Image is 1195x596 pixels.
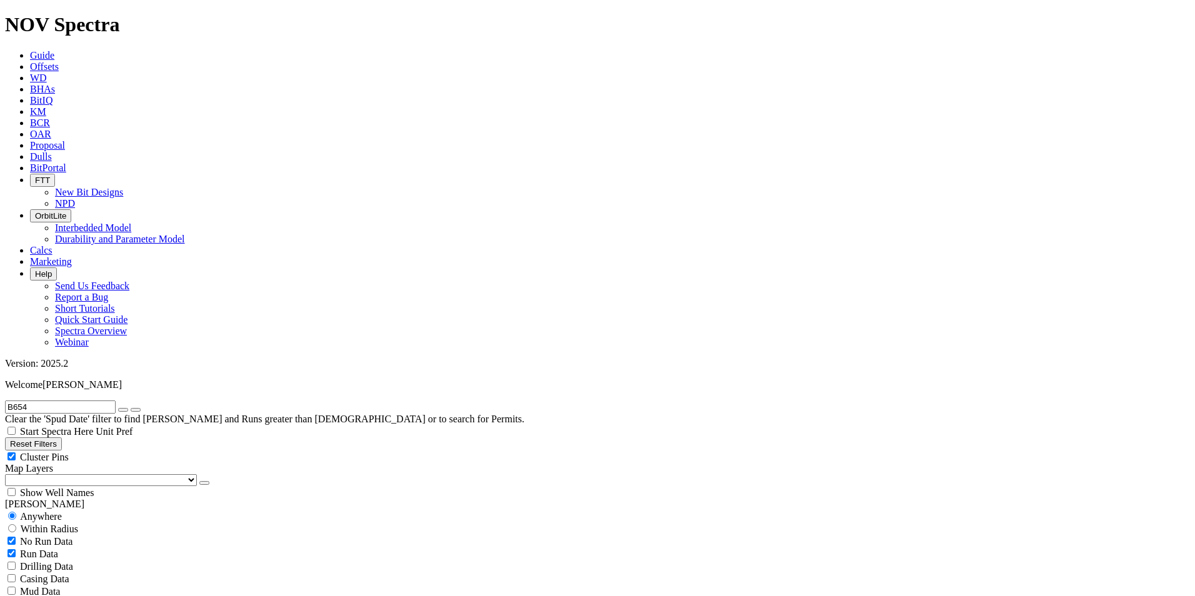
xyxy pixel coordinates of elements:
button: OrbitLite [30,209,71,222]
h1: NOV Spectra [5,13,1190,36]
a: KM [30,106,46,117]
input: Start Spectra Here [7,427,16,435]
span: OrbitLite [35,211,66,221]
span: Anywhere [20,511,62,522]
a: Send Us Feedback [55,281,129,291]
button: Help [30,267,57,281]
button: Reset Filters [5,437,62,450]
span: FTT [35,176,50,185]
a: WD [30,72,47,83]
a: Durability and Parameter Model [55,234,185,244]
a: New Bit Designs [55,187,123,197]
a: NPD [55,198,75,209]
a: BitPortal [30,162,66,173]
span: Within Radius [21,524,78,534]
span: Clear the 'Spud Date' filter to find [PERSON_NAME] and Runs greater than [DEMOGRAPHIC_DATA] or to... [5,414,524,424]
span: Unit Pref [96,426,132,437]
a: OAR [30,129,51,139]
div: [PERSON_NAME] [5,499,1190,510]
a: Marketing [30,256,72,267]
a: Spectra Overview [55,325,127,336]
span: [PERSON_NAME] [42,379,122,390]
span: Cluster Pins [20,452,69,462]
p: Welcome [5,379,1190,390]
button: FTT [30,174,55,187]
span: Casing Data [20,574,69,584]
a: Dulls [30,151,52,162]
span: Show Well Names [20,487,94,498]
a: Proposal [30,140,65,151]
div: Version: 2025.2 [5,358,1190,369]
a: Offsets [30,61,59,72]
a: Webinar [55,337,89,347]
span: No Run Data [20,536,72,547]
span: Help [35,269,52,279]
span: Drilling Data [20,561,73,572]
a: Short Tutorials [55,303,115,314]
a: Report a Bug [55,292,108,302]
a: BCR [30,117,50,128]
span: Start Spectra Here [20,426,93,437]
a: Interbedded Model [55,222,131,233]
span: Run Data [20,549,58,559]
a: BitIQ [30,95,52,106]
input: Search [5,400,116,414]
span: Map Layers [5,463,53,474]
a: Guide [30,50,54,61]
a: BHAs [30,84,55,94]
a: Calcs [30,245,52,256]
a: Quick Start Guide [55,314,127,325]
